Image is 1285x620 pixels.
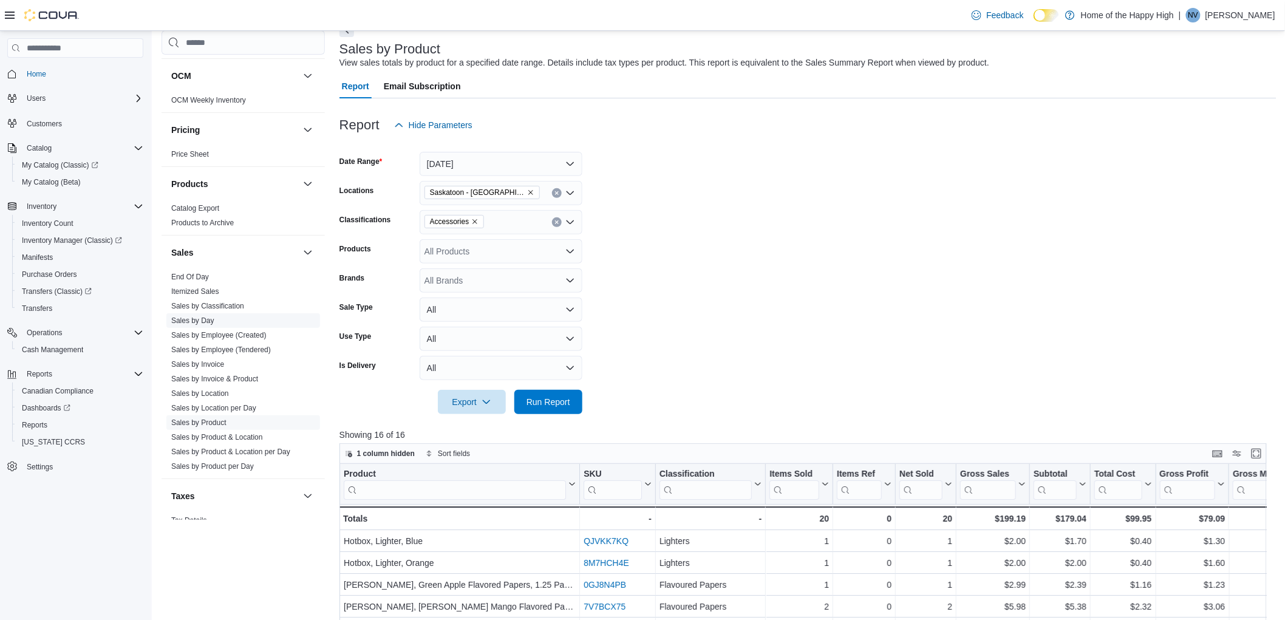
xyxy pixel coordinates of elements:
[438,390,506,414] button: Export
[22,287,92,296] span: Transfers (Classic)
[171,302,244,310] a: Sales by Classification
[22,367,57,381] button: Reports
[899,469,942,500] div: Net Sold
[171,389,229,398] a: Sales by Location
[22,177,81,187] span: My Catalog (Beta)
[584,558,629,568] a: 8M7HCH4E
[22,459,143,474] span: Settings
[171,204,219,213] a: Catalog Export
[171,359,224,369] span: Sales by Invoice
[960,556,1026,570] div: $2.00
[420,327,582,351] button: All
[7,60,143,507] nav: Complex example
[1081,8,1174,22] p: Home of the Happy High
[171,433,263,441] a: Sales by Product & Location
[1159,469,1225,500] button: Gross Profit
[22,141,56,155] button: Catalog
[171,448,290,456] a: Sales by Product & Location per Day
[17,384,143,398] span: Canadian Compliance
[17,233,143,248] span: Inventory Manager (Classic)
[1179,8,1181,22] p: |
[301,123,315,137] button: Pricing
[171,374,258,384] span: Sales by Invoice & Product
[17,435,143,449] span: Washington CCRS
[171,490,195,502] h3: Taxes
[837,511,891,526] div: 0
[899,469,942,480] div: Net Sold
[171,96,246,104] a: OCM Weekly Inventory
[17,418,143,432] span: Reports
[22,304,52,313] span: Transfers
[660,599,762,614] div: Flavoured Papers
[171,516,207,525] a: Tax Details
[17,401,75,415] a: Dashboards
[565,188,575,198] button: Open list of options
[899,577,952,592] div: 1
[960,469,1016,480] div: Gross Sales
[837,534,891,548] div: 0
[171,331,267,339] a: Sales by Employee (Created)
[1034,469,1086,500] button: Subtotal
[22,460,58,474] a: Settings
[22,367,143,381] span: Reports
[1159,534,1225,548] div: $1.30
[660,577,762,592] div: Flavoured Papers
[171,462,254,471] span: Sales by Product per Day
[837,556,891,570] div: 0
[12,249,148,266] button: Manifests
[301,69,315,83] button: OCM
[2,324,148,341] button: Operations
[12,383,148,400] button: Canadian Compliance
[12,434,148,451] button: [US_STATE] CCRS
[171,316,214,325] span: Sales by Day
[438,449,470,458] span: Sort fields
[340,446,420,461] button: 1 column hidden
[171,345,271,355] span: Sales by Employee (Tendered)
[17,267,143,282] span: Purchase Orders
[769,469,829,500] button: Items Sold
[2,198,148,215] button: Inventory
[339,42,440,56] h3: Sales by Product
[409,119,472,131] span: Hide Parameters
[339,332,371,341] label: Use Type
[22,199,143,214] span: Inventory
[960,599,1026,614] div: $5.98
[27,94,46,103] span: Users
[12,400,148,417] a: Dashboards
[837,469,891,500] button: Items Ref
[339,429,1276,441] p: Showing 16 of 16
[584,469,652,500] button: SKU
[17,284,97,299] a: Transfers (Classic)
[769,577,829,592] div: 1
[424,186,540,199] span: Saskatoon - Blairmore Village - Fire & Flower
[171,219,234,227] a: Products to Archive
[1210,446,1225,461] button: Keyboard shortcuts
[769,556,829,570] div: 1
[769,511,829,526] div: 20
[1034,556,1086,570] div: $2.00
[420,356,582,380] button: All
[24,9,79,21] img: Cova
[344,469,566,480] div: Product
[960,469,1016,500] div: Gross Sales
[27,143,52,153] span: Catalog
[171,403,256,413] span: Sales by Location per Day
[17,250,143,265] span: Manifests
[445,390,499,414] span: Export
[837,577,891,592] div: 0
[899,469,952,500] button: Net Sold
[27,462,53,472] span: Settings
[162,93,325,112] div: OCM
[17,158,143,172] span: My Catalog (Classic)
[1205,8,1275,22] p: [PERSON_NAME]
[22,403,70,413] span: Dashboards
[584,580,626,590] a: 0GJ8N4PB
[1094,469,1151,500] button: Total Cost
[339,157,383,166] label: Date Range
[1159,556,1225,570] div: $1.60
[12,283,148,300] a: Transfers (Classic)
[769,469,819,480] div: Items Sold
[171,516,207,525] span: Tax Details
